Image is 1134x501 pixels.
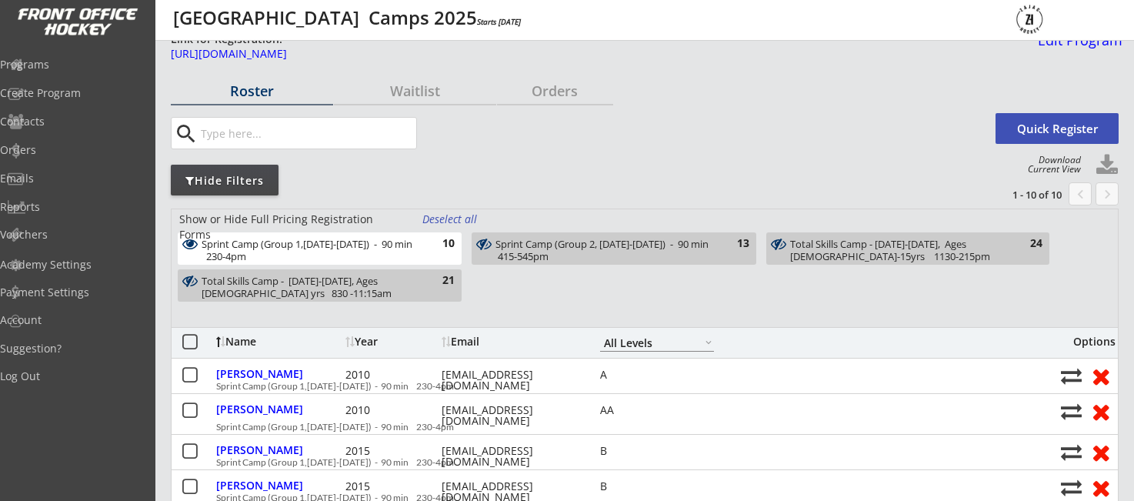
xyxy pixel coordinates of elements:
[345,336,438,347] div: Year
[345,369,438,380] div: 2010
[171,84,333,98] div: Roster
[216,369,342,379] div: [PERSON_NAME]
[1086,440,1115,464] button: Remove from roster (no refund)
[600,446,714,456] div: B
[495,238,714,262] div: Sprint Camp (Group 2, Aug 25-28) - 90 min 415-545pm
[1086,364,1115,388] button: Remove from roster (no refund)
[1061,477,1082,498] button: Move player
[600,369,714,380] div: A
[334,84,496,98] div: Waitlist
[424,273,455,289] div: 21
[202,239,420,262] div: Sprint Camp (Group 1,[DATE]-[DATE]) - 90 min 230-4pm
[1032,33,1122,60] a: Edit Program
[179,212,405,242] div: Show or Hide Full Pricing Registration Forms
[202,238,420,262] div: Sprint Camp (Group 1,Aug 25-28) - 90 min 230-4pm
[495,239,714,262] div: Sprint Camp (Group 2, [DATE]-[DATE]) - 90 min 415-545pm
[600,405,714,416] div: AA
[422,212,479,227] div: Deselect all
[216,404,342,415] div: [PERSON_NAME]
[1061,442,1082,463] button: Move player
[1061,401,1082,422] button: Move player
[173,122,198,146] button: search
[424,236,455,252] div: 10
[1086,399,1115,423] button: Remove from roster (no refund)
[497,84,613,98] div: Orders
[1032,33,1122,47] div: Edit Program
[477,16,521,27] em: Starts [DATE]
[1096,154,1119,177] button: Click to download full roster. Your browser settings may try to block it, check your security set...
[1069,182,1092,205] button: chevron_left
[1012,236,1042,252] div: 24
[171,173,278,189] div: Hide Filters
[996,113,1119,144] button: Quick Register
[345,481,438,492] div: 2015
[171,48,946,68] a: [URL][DOMAIN_NAME]
[790,239,1008,262] div: Total Skills Camp - [DATE]-[DATE], Ages [DEMOGRAPHIC_DATA]-15yrs 1130-215pm
[216,382,1052,391] div: Sprint Camp (Group 1,[DATE]-[DATE]) - 90 min 230-4pm
[216,423,1052,432] div: Sprint Camp (Group 1,[DATE]-[DATE]) - 90 min 230-4pm
[1061,336,1116,347] div: Options
[442,336,580,347] div: Email
[442,369,580,391] div: [EMAIL_ADDRESS][DOMAIN_NAME]
[216,336,342,347] div: Name
[171,48,946,59] div: [URL][DOMAIN_NAME]
[198,118,416,149] input: Type here...
[1086,476,1115,499] button: Remove from roster (no refund)
[442,446,580,467] div: [EMAIL_ADDRESS][DOMAIN_NAME]
[442,405,580,426] div: [EMAIL_ADDRESS][DOMAIN_NAME]
[216,458,1052,467] div: Sprint Camp (Group 1,[DATE]-[DATE]) - 90 min 230-4pm
[202,275,420,299] div: Total Skills Camp - Aug 25-28, Ages 8-10 yrs 830 -11:15am
[345,446,438,456] div: 2015
[719,236,749,252] div: 13
[216,445,342,456] div: [PERSON_NAME]
[1020,155,1081,174] div: Download Current View
[982,188,1062,202] div: 1 - 10 of 10
[600,481,714,492] div: B
[202,276,420,299] div: Total Skills Camp - [DATE]-[DATE], Ages [DEMOGRAPHIC_DATA] yrs 830 -11:15am
[345,405,438,416] div: 2010
[1096,182,1119,205] button: keyboard_arrow_right
[1061,366,1082,386] button: Move player
[216,480,342,491] div: [PERSON_NAME]
[790,238,1008,262] div: Total Skills Camp - Aug 25-28, Ages 11-15yrs 1130-215pm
